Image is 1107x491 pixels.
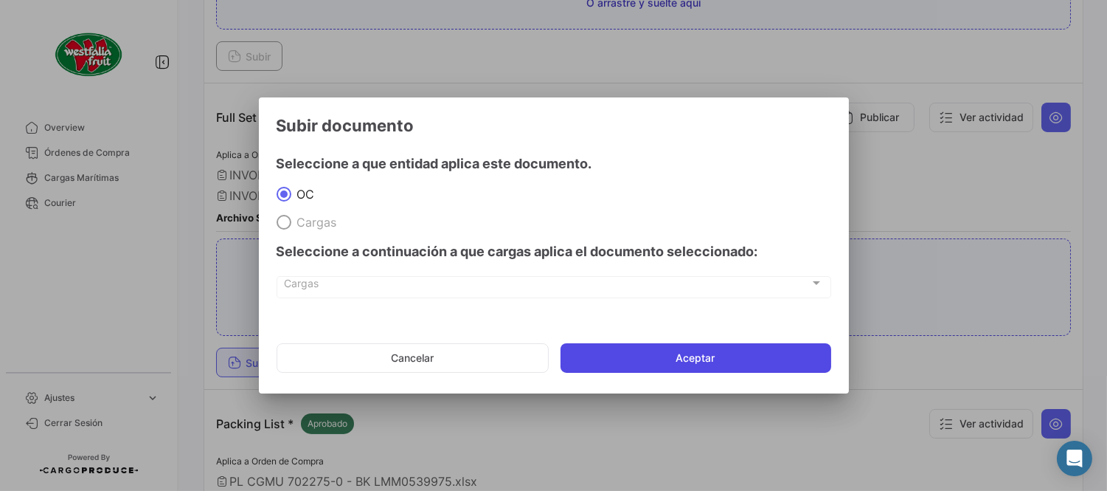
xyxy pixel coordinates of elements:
[277,343,549,373] button: Cancelar
[291,215,337,230] span: Cargas
[277,154,831,174] h4: Seleccione a que entidad aplica este documento.
[284,280,810,292] span: Cargas
[1057,441,1092,476] div: Open Intercom Messenger
[561,343,831,373] button: Aceptar
[277,115,831,136] h3: Subir documento
[291,187,315,202] span: OC
[277,241,831,262] h4: Seleccione a continuación a que cargas aplica el documento seleccionado:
